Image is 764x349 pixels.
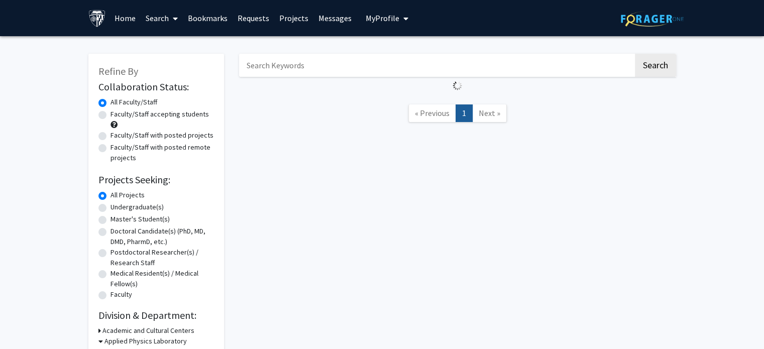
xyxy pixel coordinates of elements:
[274,1,313,36] a: Projects
[111,289,132,300] label: Faculty
[415,108,450,118] span: « Previous
[111,190,145,200] label: All Projects
[98,81,214,93] h2: Collaboration Status:
[111,142,214,163] label: Faculty/Staff with posted remote projects
[110,1,141,36] a: Home
[111,214,170,224] label: Master's Student(s)
[98,309,214,321] h2: Division & Department:
[8,304,43,341] iframe: Chat
[111,97,157,107] label: All Faculty/Staff
[635,54,676,77] button: Search
[111,202,164,212] label: Undergraduate(s)
[472,104,507,122] a: Next Page
[111,247,214,268] label: Postdoctoral Researcher(s) / Research Staff
[313,1,357,36] a: Messages
[366,13,399,23] span: My Profile
[104,336,187,346] h3: Applied Physics Laboratory
[239,94,676,135] nav: Page navigation
[88,10,106,27] img: Johns Hopkins University Logo
[621,11,684,27] img: ForagerOne Logo
[456,104,473,122] a: 1
[98,65,138,77] span: Refine By
[111,130,213,141] label: Faculty/Staff with posted projects
[98,174,214,186] h2: Projects Seeking:
[111,268,214,289] label: Medical Resident(s) / Medical Fellow(s)
[183,1,233,36] a: Bookmarks
[102,325,194,336] h3: Academic and Cultural Centers
[141,1,183,36] a: Search
[479,108,500,118] span: Next »
[111,226,214,247] label: Doctoral Candidate(s) (PhD, MD, DMD, PharmD, etc.)
[233,1,274,36] a: Requests
[449,77,466,94] img: Loading
[408,104,456,122] a: Previous Page
[111,109,209,120] label: Faculty/Staff accepting students
[239,54,633,77] input: Search Keywords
